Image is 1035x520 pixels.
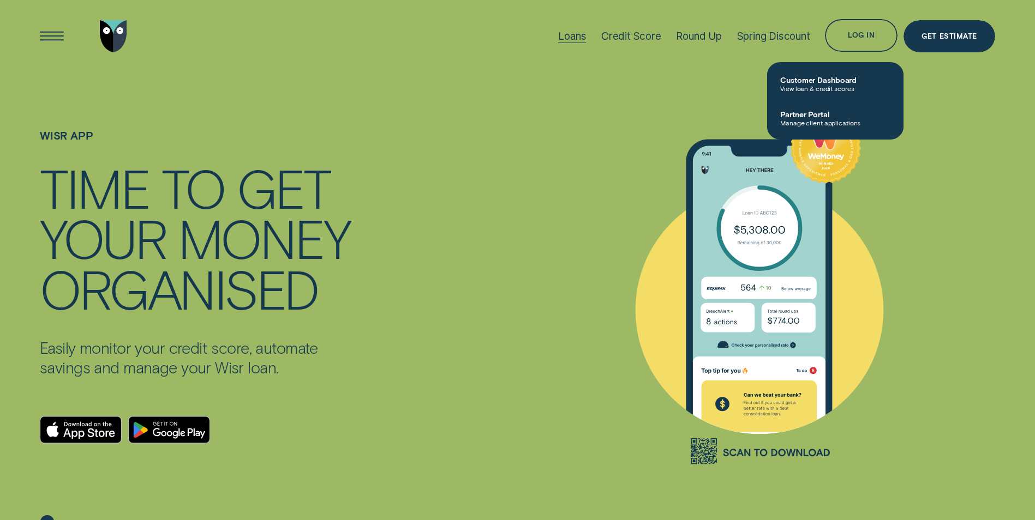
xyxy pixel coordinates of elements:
a: Get Estimate [904,20,995,53]
span: Partner Portal [780,110,890,119]
div: TIME [40,162,149,213]
span: Manage client applications [780,119,890,126]
span: View loan & credit scores [780,84,890,92]
div: YOUR [40,213,165,263]
div: Loans [558,30,586,43]
span: Customer Dashboard [780,75,890,84]
a: Partner PortalManage client applications [767,101,904,135]
a: Android App on Google Play [128,416,210,444]
div: TO [161,162,225,213]
a: Customer DashboardView loan & credit scores [767,66,904,101]
button: Open Menu [35,20,68,53]
img: Wisr [100,20,127,53]
div: GET [237,162,330,213]
div: Spring Discount [737,30,810,43]
button: Log in [825,19,898,52]
div: ORGANISED [40,263,318,314]
h4: TIME TO GET YOUR MONEY ORGANISED [40,162,354,314]
p: Easily monitor your credit score, automate savings and manage your Wisr loan. [40,338,354,377]
div: Credit Score [601,30,661,43]
div: MONEY [178,213,350,263]
div: Round Up [676,30,722,43]
h1: WISR APP [40,129,354,162]
a: Download on the App Store [40,416,122,444]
